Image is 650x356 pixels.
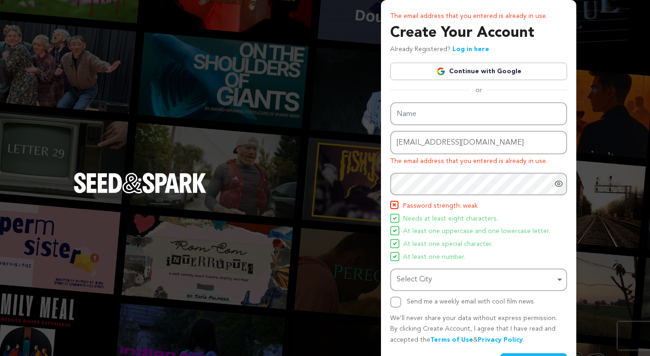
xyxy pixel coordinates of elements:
p: We’ll never share your data without express permission. By clicking Create Account, I agree that ... [390,313,567,346]
input: Name [390,102,567,126]
img: Seed&Spark Icon [393,242,397,245]
a: Log in here [452,46,489,53]
img: Google logo [436,67,445,76]
p: Already Registered? [390,44,489,55]
span: Password strength: weak [403,201,478,212]
p: The email address that you entered is already in use. [390,156,567,167]
span: At least one number. [403,252,465,263]
span: At least one uppercase and one lowercase letter. [403,226,550,237]
img: Seed&Spark Icon [391,202,398,208]
a: Show password as plain text. Warning: this will display your password on the screen. [554,179,563,188]
label: Send me a weekly email with cool film news [407,298,534,305]
img: Seed&Spark Icon [393,229,397,233]
span: At least one special character. [403,239,492,250]
a: Privacy Policy [478,337,523,343]
p: The email address that you entered is already in use. [390,11,567,22]
span: or [470,86,487,95]
img: Seed&Spark Icon [393,216,397,220]
img: Seed&Spark Logo [74,173,206,193]
a: Continue with Google [390,63,567,80]
h3: Create Your Account [390,22,567,44]
a: Terms of Use [430,337,473,343]
div: Select City [397,273,555,286]
img: Seed&Spark Icon [393,255,397,258]
input: Email address [390,131,567,154]
span: Needs at least eight characters. [403,214,498,225]
a: Seed&Spark Homepage [74,173,206,211]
